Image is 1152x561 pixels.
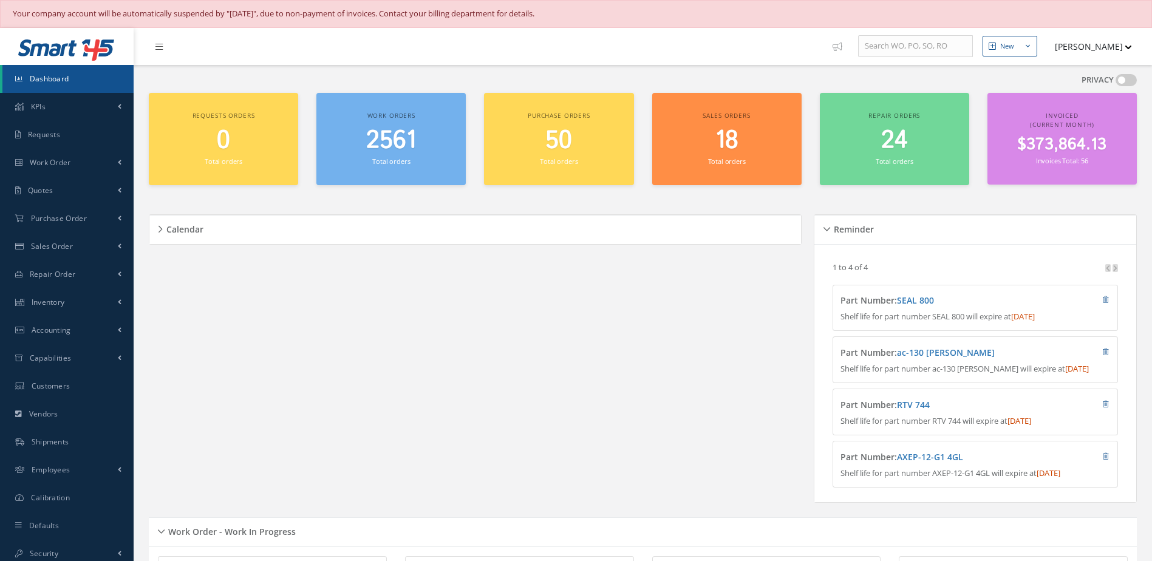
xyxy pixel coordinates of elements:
span: Calibration [31,492,70,503]
span: 18 [715,123,738,158]
h5: Work Order - Work In Progress [165,523,296,537]
span: Purchase orders [528,111,590,120]
span: 24 [881,123,908,158]
a: ac-130 [PERSON_NAME] [897,347,995,358]
span: Quotes [28,185,53,195]
a: RTV 744 [897,399,930,410]
small: Total orders [205,157,242,166]
h5: Calendar [163,220,203,235]
h4: Part Number [840,296,1038,306]
button: New [983,36,1037,57]
span: : [895,294,934,306]
span: Repair orders [868,111,920,120]
p: 1 to 4 of 4 [833,262,868,273]
span: Capabilities [30,353,72,363]
h4: Part Number [840,348,1038,358]
span: Dashboard [30,73,69,84]
span: Shipments [32,437,69,447]
a: Requests orders 0 Total orders [149,93,298,186]
button: [PERSON_NAME] [1043,35,1132,58]
small: Total orders [540,157,578,166]
a: Invoiced (Current Month) $373,864.13 Invoices Total: 56 [987,93,1137,185]
span: Work orders [367,111,415,120]
h5: Reminder [830,220,874,235]
span: : [895,451,963,463]
small: Total orders [708,157,746,166]
label: PRIVACY [1082,74,1114,86]
small: Total orders [372,157,410,166]
span: Requests [28,129,60,140]
span: [DATE] [1065,363,1089,374]
input: Search WO, PO, SO, RO [858,35,973,57]
a: Work orders 2561 Total orders [316,93,466,186]
h4: Part Number [840,452,1038,463]
span: Security [30,548,58,559]
span: $373,864.13 [1017,133,1106,157]
span: [DATE] [1037,467,1060,478]
span: [DATE] [1007,415,1031,426]
span: (Current Month) [1030,120,1094,129]
span: : [895,399,930,410]
span: Purchase Order [31,213,87,223]
a: AXEP-12-G1 4GL [897,451,963,463]
small: Invoices Total: 56 [1036,156,1088,165]
a: Dashboard [2,65,134,93]
a: Repair orders 24 Total orders [820,93,969,186]
p: Shelf life for part number SEAL 800 will expire at [840,311,1109,323]
span: Sales Order [31,241,73,251]
span: : [895,347,995,358]
p: Shelf life for part number RTV 744 will expire at [840,415,1109,427]
span: Vendors [29,409,58,419]
span: Accounting [32,325,71,335]
a: Show Tips [827,28,858,65]
span: [DATE] [1011,311,1035,322]
h4: Part Number [840,400,1038,410]
span: Invoiced [1046,111,1079,120]
span: Sales orders [703,111,750,120]
span: Work Order [30,157,71,168]
span: Repair Order [30,269,76,279]
span: 0 [217,123,230,158]
a: Sales orders 18 Total orders [652,93,802,186]
span: Defaults [29,520,59,531]
span: Customers [32,381,70,391]
div: New [1000,41,1014,52]
span: Employees [32,464,70,475]
a: SEAL 800 [897,294,934,306]
a: Purchase orders 50 Total orders [484,93,633,186]
div: Your company account will be automatically suspended by "[DATE]", due to non-payment of invoices.... [13,8,1139,20]
p: Shelf life for part number AXEP-12-G1 4GL will expire at [840,467,1109,480]
span: KPIs [31,101,46,112]
p: Shelf life for part number ac-130 [PERSON_NAME] will expire at [840,363,1109,375]
small: Total orders [876,157,913,166]
span: Requests orders [193,111,255,120]
span: 2561 [366,123,416,158]
span: 50 [545,123,572,158]
span: Inventory [32,297,65,307]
